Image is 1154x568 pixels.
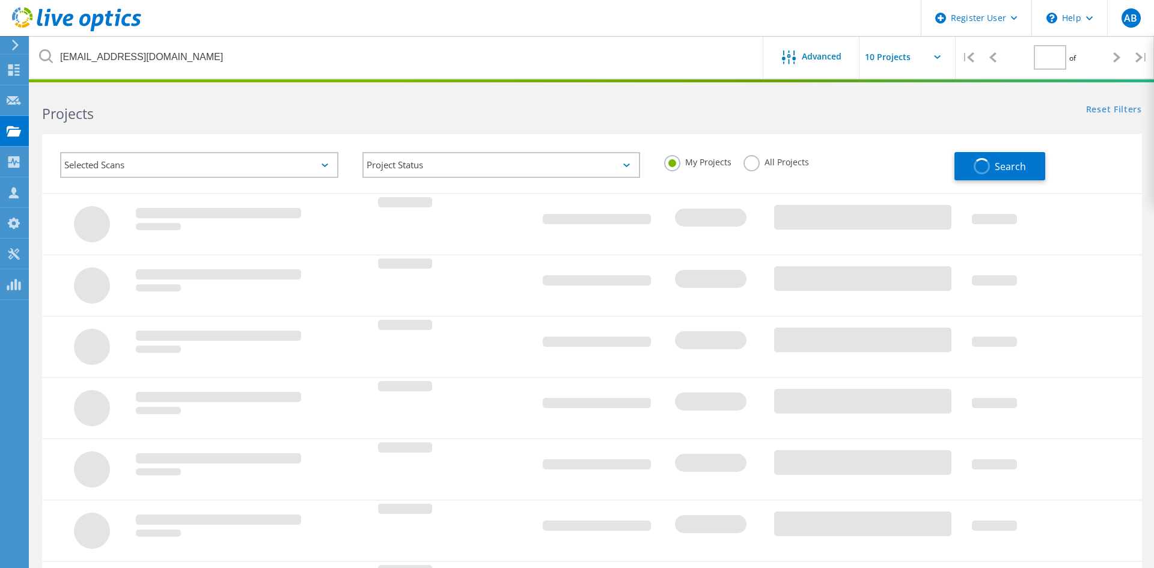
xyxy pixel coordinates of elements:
[12,25,141,34] a: Live Optics Dashboard
[1124,13,1137,23] span: AB
[1129,36,1154,79] div: |
[1046,13,1057,23] svg: \n
[956,36,980,79] div: |
[743,155,809,166] label: All Projects
[954,152,1045,180] button: Search
[1069,53,1076,63] span: of
[802,52,841,61] span: Advanced
[42,104,94,123] b: Projects
[664,155,731,166] label: My Projects
[995,160,1026,173] span: Search
[362,152,641,178] div: Project Status
[1086,105,1142,115] a: Reset Filters
[30,36,764,78] input: Search projects by name, owner, ID, company, etc
[60,152,338,178] div: Selected Scans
